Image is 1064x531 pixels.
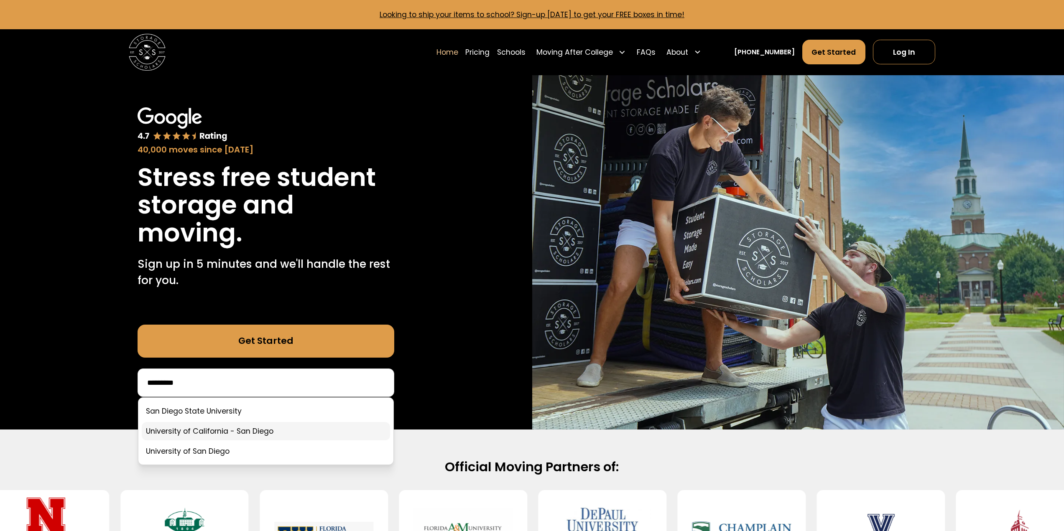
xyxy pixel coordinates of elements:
[129,34,166,71] img: Storage Scholars main logo
[536,47,613,58] div: Moving After College
[497,39,526,65] a: Schools
[663,39,705,65] div: About
[239,459,825,475] h2: Official Moving Partners of:
[734,47,795,57] a: [PHONE_NUMBER]
[465,39,490,65] a: Pricing
[138,325,394,358] a: Get Started
[138,163,394,246] h1: Stress free student storage and moving.
[873,40,935,64] a: Log In
[436,39,458,65] a: Home
[666,47,688,58] div: About
[138,144,394,156] div: 40,000 moves since [DATE]
[802,40,866,64] a: Get Started
[637,39,656,65] a: FAQs
[138,107,227,142] img: Google 4.7 star rating
[380,10,684,20] a: Looking to ship your items to school? Sign-up [DATE] to get your FREE boxes in time!
[138,256,394,289] p: Sign up in 5 minutes and we'll handle the rest for you.
[533,39,629,65] div: Moving After College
